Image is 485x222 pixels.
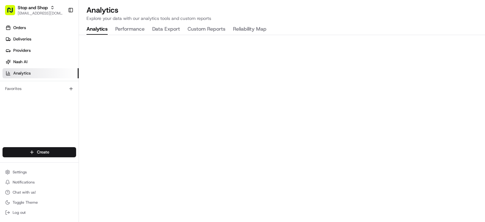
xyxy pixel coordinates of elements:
[13,210,26,215] span: Log out
[115,24,145,35] button: Performance
[13,180,35,185] span: Notifications
[13,59,27,65] span: Nash AI
[13,200,38,205] span: Toggle Theme
[3,178,76,187] button: Notifications
[4,89,51,100] a: 📗Knowledge Base
[107,62,115,70] button: Start new chat
[37,149,49,155] span: Create
[13,70,31,76] span: Analytics
[3,3,65,18] button: Stop and Shop[EMAIL_ADDRESS][DOMAIN_NAME]
[13,36,31,42] span: Deliveries
[13,92,48,98] span: Knowledge Base
[3,45,79,56] a: Providers
[13,170,27,175] span: Settings
[53,92,58,97] div: 💻
[3,34,79,44] a: Deliveries
[3,147,76,157] button: Create
[18,11,63,16] button: [EMAIL_ADDRESS][DOMAIN_NAME]
[6,92,11,97] div: 📗
[45,107,76,112] a: Powered byPylon
[51,89,104,100] a: 💻API Documentation
[63,107,76,112] span: Pylon
[13,25,26,31] span: Orders
[60,92,101,98] span: API Documentation
[87,24,108,35] button: Analytics
[188,24,225,35] button: Custom Reports
[3,188,76,197] button: Chat with us!
[13,48,31,53] span: Providers
[3,68,79,78] a: Analytics
[3,208,76,217] button: Log out
[233,24,266,35] button: Reliability Map
[3,168,76,177] button: Settings
[87,15,477,21] p: Explore your data with our analytics tools and custom reports
[18,4,48,11] button: Stop and Shop
[3,198,76,207] button: Toggle Theme
[79,35,485,222] iframe: Analytics
[3,57,79,67] a: Nash AI
[3,23,79,33] a: Orders
[3,84,76,94] div: Favorites
[13,190,36,195] span: Chat with us!
[87,5,477,15] h2: Analytics
[152,24,180,35] button: Data Export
